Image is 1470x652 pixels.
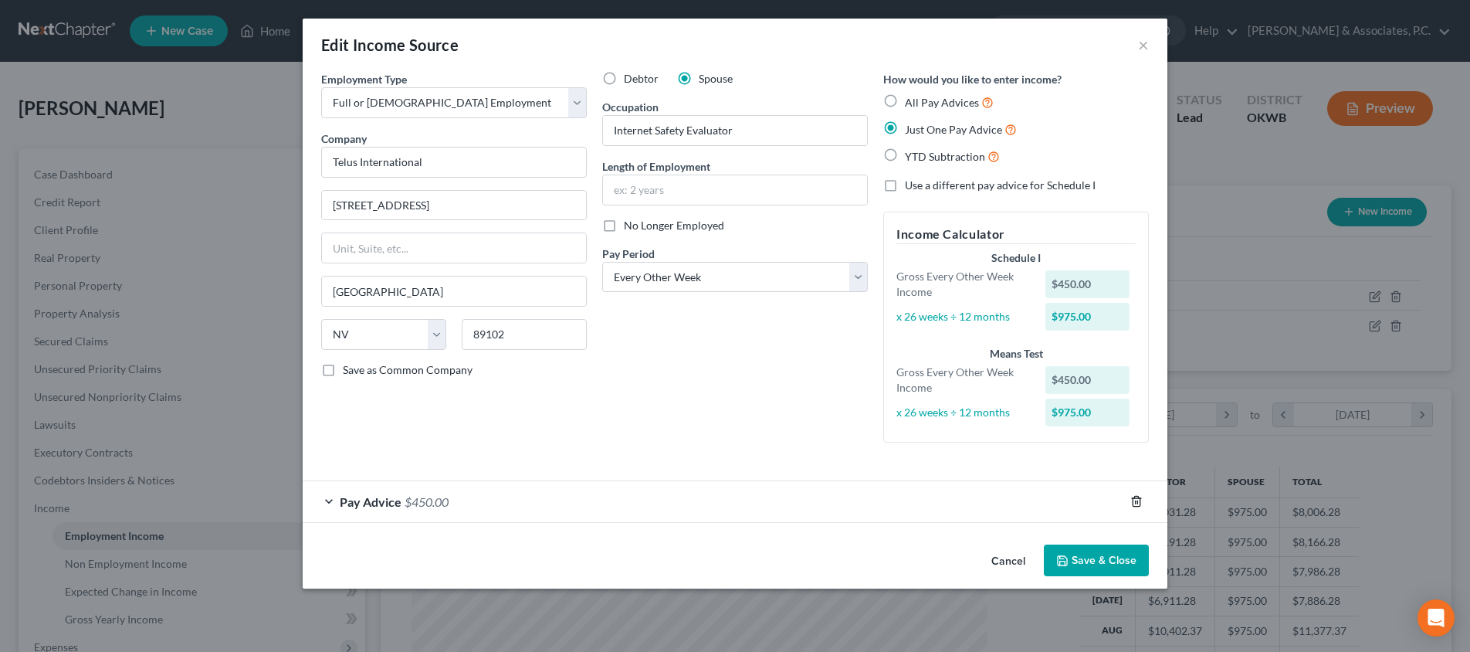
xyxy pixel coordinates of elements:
input: Enter address... [322,191,586,220]
span: Spouse [699,72,733,85]
input: -- [603,116,867,145]
div: Edit Income Source [321,34,459,56]
h5: Income Calculator [896,225,1136,244]
button: Cancel [979,546,1038,577]
span: Just One Pay Advice [905,123,1002,136]
input: Enter zip... [462,319,587,350]
button: Save & Close [1044,545,1149,577]
span: Save as Common Company [343,363,472,376]
div: $975.00 [1045,303,1130,331]
div: $450.00 [1045,270,1130,298]
input: Enter city... [322,277,586,306]
div: Open Intercom Messenger [1417,599,1455,637]
label: How would you like to enter income? [883,71,1062,87]
input: Search company by name... [321,147,587,178]
div: Schedule I [896,250,1136,266]
label: Occupation [602,99,659,115]
span: All Pay Advices [905,96,979,109]
div: $975.00 [1045,399,1130,426]
div: $450.00 [1045,366,1130,394]
div: Gross Every Other Week Income [889,365,1038,396]
div: x 26 weeks ÷ 12 months [889,309,1038,324]
div: Means Test [896,346,1136,362]
span: $450.00 [405,494,449,509]
input: ex: 2 years [603,175,867,205]
span: Pay Advice [340,494,401,509]
span: Pay Period [602,247,655,260]
button: × [1138,36,1149,54]
div: x 26 weeks ÷ 12 months [889,405,1038,420]
span: No Longer Employed [624,219,724,232]
span: Employment Type [321,73,407,86]
span: YTD Subtraction [905,150,985,163]
label: Length of Employment [602,158,710,175]
div: Gross Every Other Week Income [889,269,1038,300]
span: Company [321,132,367,145]
span: Debtor [624,72,659,85]
input: Unit, Suite, etc... [322,233,586,263]
span: Use a different pay advice for Schedule I [905,178,1096,192]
